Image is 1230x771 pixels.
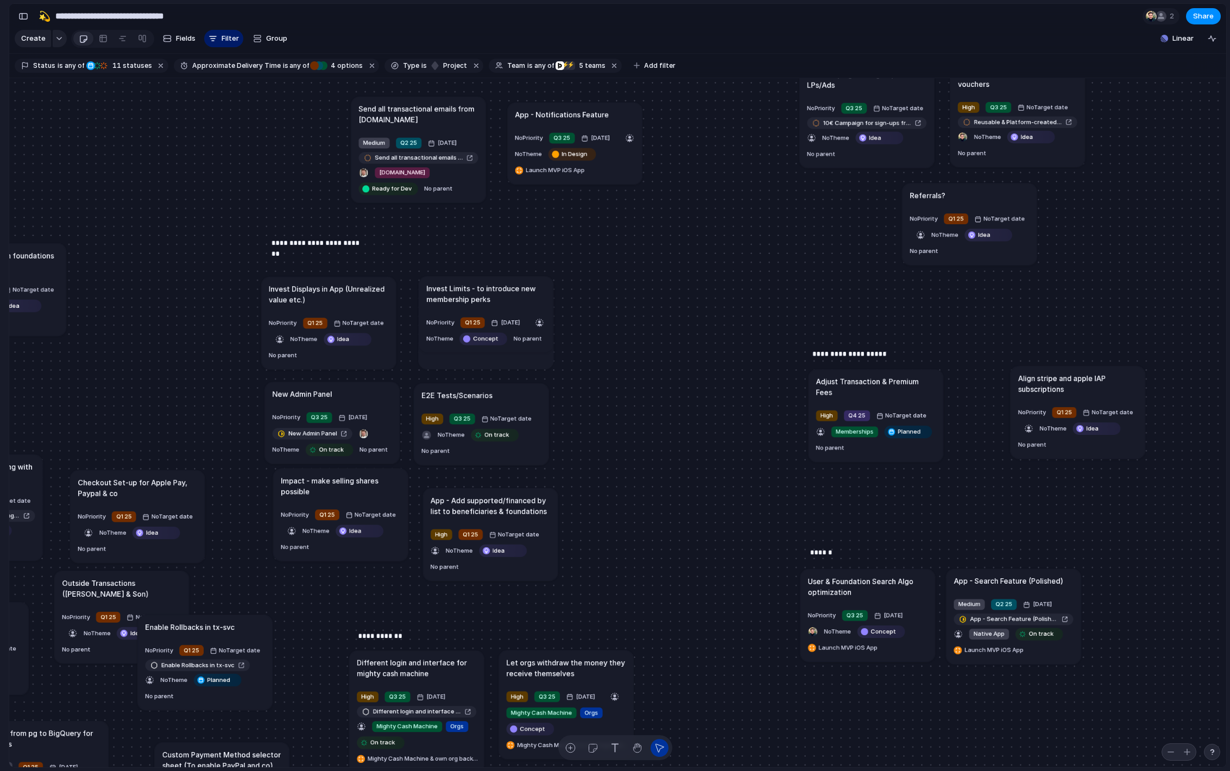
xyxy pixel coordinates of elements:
span: Group [266,33,287,44]
span: Concept [473,334,498,343]
button: No parent [60,642,92,656]
span: No parent [431,563,459,570]
span: No parent [78,545,106,552]
span: Idea [146,528,158,537]
span: No Theme [161,676,188,683]
button: NoPriority [907,211,940,225]
span: Idea [978,230,990,239]
button: Q3 25 [382,690,412,704]
button: High [419,412,445,426]
button: NoPriority [513,131,545,145]
span: High [821,411,833,420]
button: Q2 25 [989,597,1019,611]
span: No Theme [974,133,1001,140]
button: NoTarget date [972,211,1027,225]
span: No Priority [515,134,543,141]
button: On track [1013,627,1065,641]
span: 5 [576,61,585,69]
span: No Target date [490,414,532,423]
button: [DATE] [426,136,462,150]
button: NoPriority [424,315,457,330]
span: Send all transactional emails from [DOMAIN_NAME] [375,153,463,162]
span: No Target date [885,411,926,420]
span: is [527,61,533,71]
span: No Priority [281,510,308,517]
span: Q2 25 [400,138,417,147]
a: Enable Rollbacks in tx-svc [145,659,250,671]
button: Idea [115,626,167,640]
span: Q3 25 [539,692,556,701]
span: No Theme [931,231,958,238]
span: No Theme [273,446,300,453]
button: project [428,60,469,72]
span: Idea [7,301,19,310]
button: Concept [855,624,907,639]
button: NoTheme [424,331,456,345]
button: [DATE] [872,608,907,622]
span: Ready for Dev [372,184,412,193]
span: High [426,414,439,423]
span: Q1 25 [184,646,199,654]
button: Q4 25 [842,408,872,422]
button: NoTarget date [140,509,195,523]
button: 4 options [310,60,365,72]
span: is [58,61,63,71]
button: Q1 25 [110,509,138,523]
span: No parent [424,185,452,192]
button: NoTheme [436,428,467,442]
span: No parent [910,247,938,254]
span: No Priority [1018,408,1046,415]
button: Concept [457,331,509,345]
span: [DATE] [499,317,522,327]
button: On track [469,428,521,442]
button: NoTheme [513,147,544,161]
span: Share [1193,11,1214,22]
button: ⚡⚡5 teams [555,60,608,72]
span: No Target date [343,319,384,327]
span: Medium [958,600,981,609]
span: [DOMAIN_NAME] [380,168,425,177]
button: High [504,689,530,703]
button: is [419,60,429,72]
span: Q1 25 [463,530,478,539]
span: No parent [807,150,835,157]
button: NoPriority [267,316,299,330]
button: [DATE] [336,410,372,424]
a: 10€ Campaign for sign-ups from LPs/Ads [807,117,926,129]
button: Q3 25 [839,101,869,115]
span: No Target date [1026,103,1068,111]
button: Group [248,30,293,47]
button: Ready for Dev [356,181,420,195]
span: Q3 25 [454,414,471,423]
button: Mighty Cash Machine & own org back-end [355,751,481,766]
span: Concept [871,627,896,636]
span: No parent [269,351,297,358]
span: Q1 25 [116,512,131,521]
button: Idea [130,526,182,540]
button: Q3 25 [304,410,334,424]
button: No parent [279,540,311,554]
button: Launch MVP iOS App [951,643,1026,657]
button: [DOMAIN_NAME] [373,165,432,179]
span: Linear [1172,33,1194,44]
span: No Theme [84,629,111,636]
button: Q1 25 [1050,405,1078,419]
button: Q2 25 [394,136,424,150]
span: Idea [493,546,504,555]
span: High [361,692,374,701]
span: [DATE] [436,137,459,148]
button: [DATE] [489,315,525,330]
span: Add filter [644,61,676,71]
span: High [962,103,975,111]
span: Idea [1020,132,1032,141]
span: No Theme [291,335,318,342]
span: Create [21,33,46,44]
span: project [440,61,467,71]
span: No parent [958,149,986,156]
button: Idea [962,227,1014,242]
button: Idea [853,130,905,144]
span: Idea [1086,424,1098,433]
span: No Target date [882,104,923,112]
span: No Theme [302,527,330,534]
span: No Target date [983,214,1025,223]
